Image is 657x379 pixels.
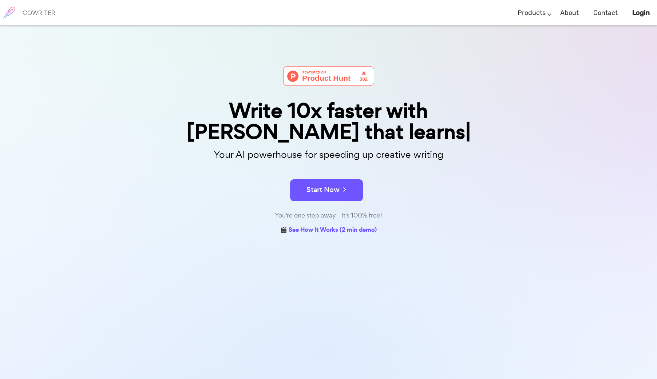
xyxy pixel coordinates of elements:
[280,225,377,236] a: 🎬 See How It Works (2 min demo)
[518,2,546,24] a: Products
[560,2,579,24] a: About
[632,2,650,24] a: Login
[147,100,511,142] div: Write 10x faster with [PERSON_NAME] that learns
[23,9,55,16] h6: COWRITER
[147,210,511,221] div: You're one step away - It's 100% free!
[632,9,650,17] b: Login
[283,66,374,86] img: Cowriter - Your AI buddy for speeding up creative writing | Product Hunt
[147,147,511,163] p: Your AI powerhouse for speeding up creative writing
[290,179,363,201] button: Start Now
[593,2,618,24] a: Contact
